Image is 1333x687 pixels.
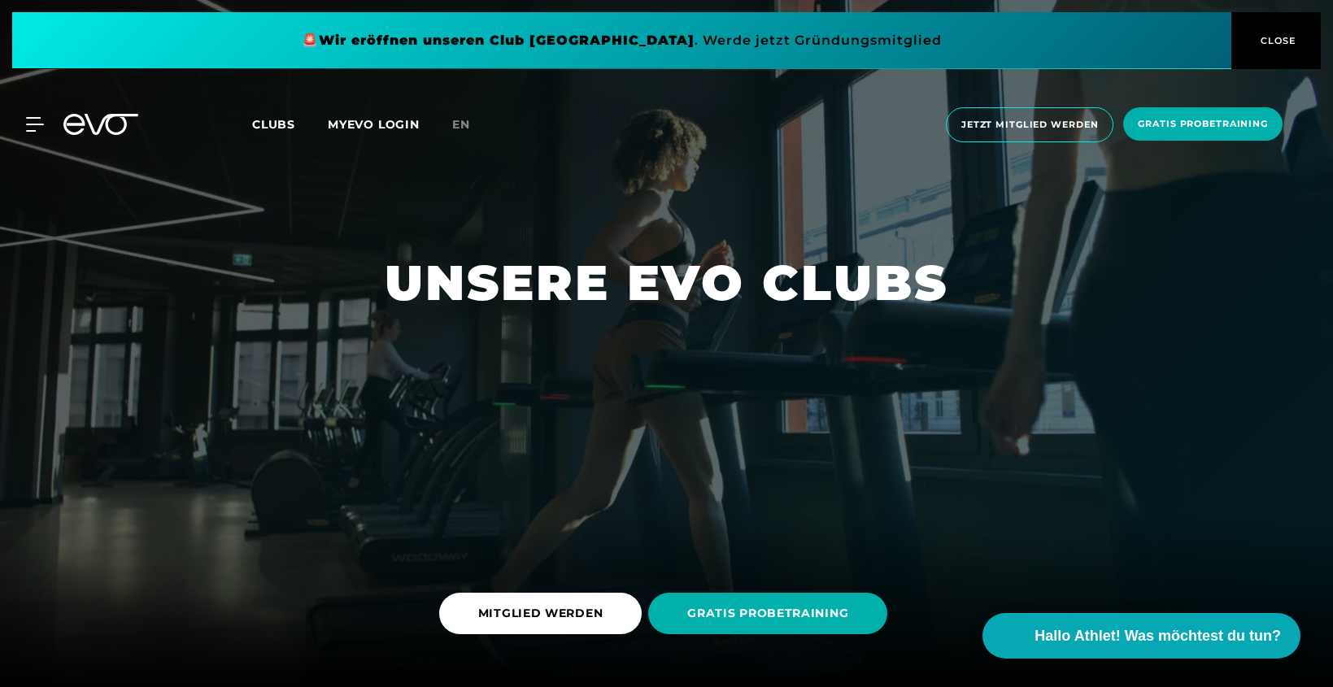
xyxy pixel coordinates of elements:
[252,117,295,132] span: Clubs
[687,605,848,622] span: GRATIS PROBETRAINING
[961,118,1098,132] span: Jetzt Mitglied werden
[439,580,649,646] a: MITGLIED WERDEN
[1118,107,1287,142] a: Gratis Probetraining
[1257,33,1296,48] span: CLOSE
[452,117,470,132] span: en
[328,117,420,132] a: MYEVO LOGIN
[1035,625,1281,647] span: Hallo Athlet! Was möchtest du tun?
[385,251,948,315] h1: UNSERE EVO CLUBS
[941,107,1118,142] a: Jetzt Mitglied werden
[982,613,1300,659] button: Hallo Athlet! Was möchtest du tun?
[1231,12,1321,69] button: CLOSE
[648,580,894,646] a: GRATIS PROBETRAINING
[452,115,490,134] a: en
[252,116,328,132] a: Clubs
[1138,117,1268,131] span: Gratis Probetraining
[478,605,603,622] span: MITGLIED WERDEN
